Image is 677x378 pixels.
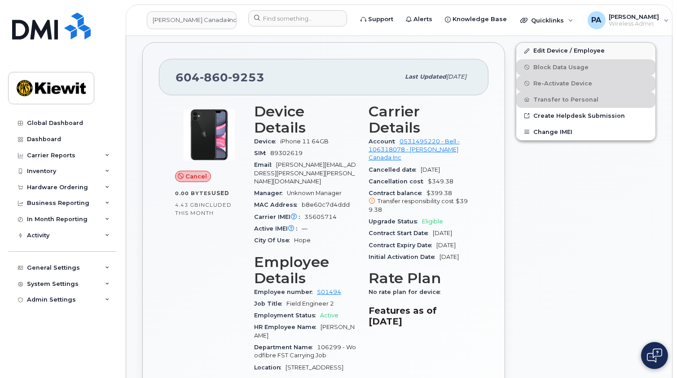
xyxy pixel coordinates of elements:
[516,43,655,59] a: Edit Device / Employee
[369,103,472,136] h3: Carrier Details
[286,300,334,307] span: Field Engineer 2
[647,348,662,363] img: Open chat
[369,138,460,161] a: 0531495220 - Bell - 106318078 - [PERSON_NAME] Canada Inc
[294,237,311,244] span: Hope
[254,201,302,208] span: MAC Address
[254,324,355,338] span: [PERSON_NAME]
[320,312,338,319] span: Active
[286,364,343,371] span: [STREET_ADDRESS]
[254,237,294,244] span: City Of Use
[302,201,350,208] span: b8e60c7d4ddd
[304,213,337,220] span: 35605714
[369,178,428,185] span: Cancellation cost
[182,108,236,162] img: iPhone_11.jpg
[413,15,432,24] span: Alerts
[175,190,211,196] span: 0.00 Bytes
[436,242,456,249] span: [DATE]
[516,124,655,140] button: Change IMEI
[254,103,358,136] h3: Device Details
[514,11,580,29] div: Quicklinks
[439,10,513,28] a: Knowledge Base
[317,289,341,295] a: 501494
[354,10,400,28] a: Support
[254,364,286,371] span: Location
[405,73,446,80] span: Last updated
[287,190,342,196] span: Unknown Manager
[200,71,228,84] span: 860
[446,73,466,80] span: [DATE]
[581,11,675,29] div: Paul Andrews
[228,71,264,84] span: 9253
[369,289,445,295] span: No rate plan for device
[302,225,308,232] span: —
[254,289,317,295] span: Employee number
[369,242,436,249] span: Contract Expiry Date
[176,71,264,84] span: 604
[592,15,602,26] span: PA
[280,138,329,145] span: iPhone 11 64GB
[516,59,655,76] button: Block Data Usage
[185,172,207,181] span: Cancel
[378,198,454,205] span: Transfer responsibility cost
[609,13,659,20] span: [PERSON_NAME]
[175,202,199,208] span: 4.43 GB
[369,198,468,213] span: $399.38
[254,312,320,319] span: Employment Status
[422,218,443,225] span: Eligible
[369,270,472,286] h3: Rate Plan
[453,15,507,24] span: Knowledge Base
[254,161,276,168] span: Email
[254,324,321,330] span: HR Employee Name
[400,10,439,28] a: Alerts
[211,190,229,196] span: used
[516,76,655,92] button: Re-Activate Device
[254,300,286,307] span: Job Title
[428,178,453,185] span: $349.38
[369,305,472,327] h3: Features as of [DATE]
[440,253,459,260] span: [DATE]
[254,150,270,156] span: SIM
[421,166,440,173] span: [DATE]
[369,190,472,214] span: $399.38
[369,166,421,173] span: Cancelled date
[369,253,440,260] span: Initial Activation Date
[609,20,659,27] span: Wireless Admin
[369,230,433,236] span: Contract Start Date
[270,150,303,156] span: 89302619
[254,138,280,145] span: Device
[516,92,655,108] button: Transfer to Personal
[516,108,655,124] a: Create Helpdesk Submission
[254,254,358,286] h3: Employee Details
[531,17,564,24] span: Quicklinks
[248,10,347,27] input: Find something...
[147,11,237,29] a: Kiewit Canada Inc
[369,190,426,196] span: Contract balance
[175,201,232,216] span: included this month
[254,213,304,220] span: Carrier IMEI
[254,190,287,196] span: Manager
[368,15,393,24] span: Support
[369,138,400,145] span: Account
[254,161,356,185] span: [PERSON_NAME][EMAIL_ADDRESS][PERSON_NAME][PERSON_NAME][DOMAIN_NAME]
[433,230,452,236] span: [DATE]
[369,218,422,225] span: Upgrade Status
[533,80,592,87] span: Re-Activate Device
[254,225,302,232] span: Active IMEI
[254,344,317,351] span: Department Name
